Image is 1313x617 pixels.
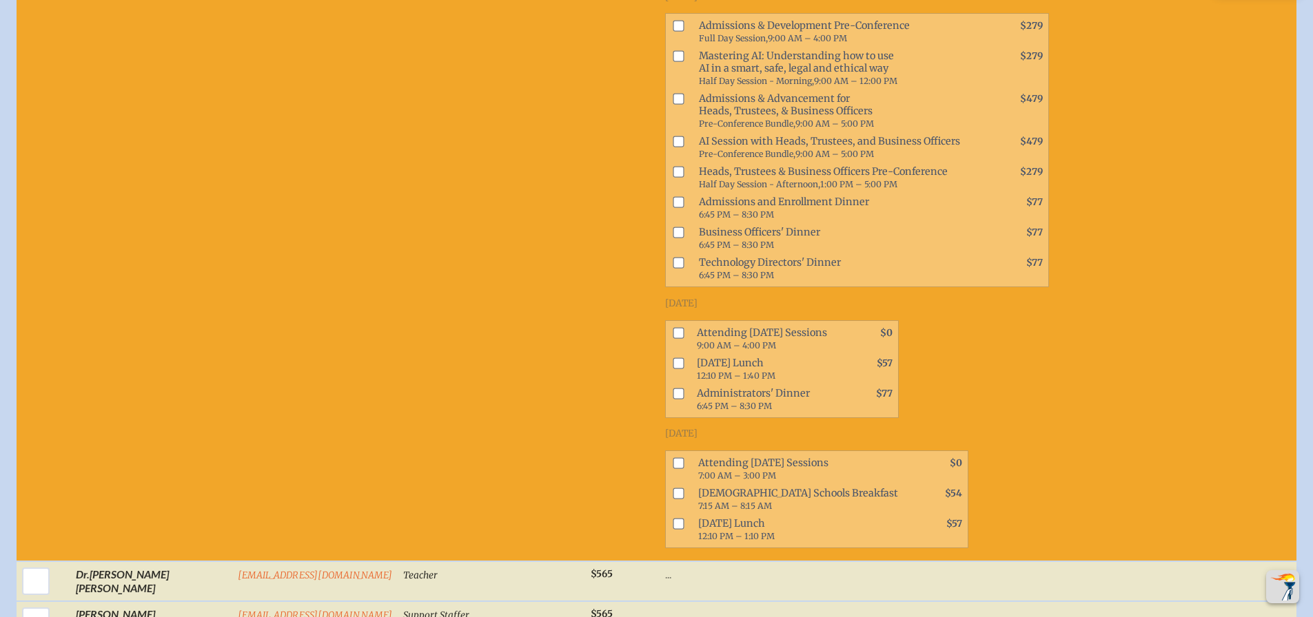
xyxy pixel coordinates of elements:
span: $279 [1020,20,1043,32]
span: 1:00 PM – 5:00 PM [820,179,897,189]
span: 12:10 PM – 1:10 PM [698,531,775,541]
td: [PERSON_NAME] [PERSON_NAME] [70,561,232,601]
span: 9:00 AM – 12:00 PM [814,76,897,86]
span: [DATE] Lunch [691,354,838,384]
p: ... [665,567,1048,581]
span: [DATE] [665,297,698,309]
span: Attending [DATE] Sessions [693,454,908,484]
span: $479 [1020,136,1043,147]
span: 6:45 PM – 8:30 PM [697,401,772,411]
span: Technology Directors' Dinner [693,253,988,284]
span: 6:45 PM – 8:30 PM [699,209,774,220]
span: 9:00 AM – 5:00 PM [795,149,874,159]
span: Business Officers' Dinner [693,223,988,253]
img: To the top [1269,573,1296,600]
span: 7:15 AM – 8:15 AM [698,501,772,511]
span: 7:00 AM – 3:00 PM [698,470,776,481]
span: Dr. [76,567,90,581]
span: [DEMOGRAPHIC_DATA] Schools Breakfast [693,484,908,514]
span: AI Session with Heads, Trustees, and Business Officers [693,132,988,163]
span: Pre-Conference Bundle, [699,118,795,129]
span: Half Day Session - Afternoon, [699,179,820,189]
span: $279 [1020,166,1043,178]
span: 9:00 AM – 4:00 PM [697,340,776,351]
span: 12:10 PM – 1:40 PM [697,370,775,381]
span: 6:45 PM – 8:30 PM [699,240,774,250]
span: Admissions and Enrollment Dinner [693,193,988,223]
span: [DATE] Lunch [693,514,908,545]
a: [EMAIL_ADDRESS][DOMAIN_NAME] [238,569,392,581]
span: $479 [1020,93,1043,105]
span: Mastering AI: Understanding how to use AI in a smart, safe, legal and ethical way [693,47,988,90]
span: $77 [1026,257,1043,269]
span: 6:45 PM – 8:30 PM [699,270,774,280]
span: Administrators' Dinner [691,384,838,415]
span: $77 [1026,227,1043,238]
span: $0 [950,457,962,469]
span: Teacher [403,569,438,581]
span: $0 [880,327,893,339]
span: $279 [1020,50,1043,62]
span: $77 [876,388,893,399]
button: Scroll Top [1266,570,1299,603]
span: $77 [1026,196,1043,208]
span: $54 [945,488,962,499]
span: Half Day Session - Morning, [699,76,814,86]
span: Admissions & Development Pre-Conference [693,17,988,47]
span: $57 [946,518,962,530]
span: [DATE] [665,428,698,439]
span: Attending [DATE] Sessions [691,324,838,354]
span: $565 [591,568,613,580]
span: Admissions & Advancement for Heads, Trustees, & Business Officers [693,90,988,132]
span: 9:00 AM – 5:00 PM [795,118,874,129]
span: Heads, Trustees & Business Officers Pre-Conference [693,163,988,193]
span: Full Day Session, [699,33,768,43]
span: $57 [877,357,893,369]
span: Pre-Conference Bundle, [699,149,795,159]
span: 9:00 AM – 4:00 PM [768,33,847,43]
